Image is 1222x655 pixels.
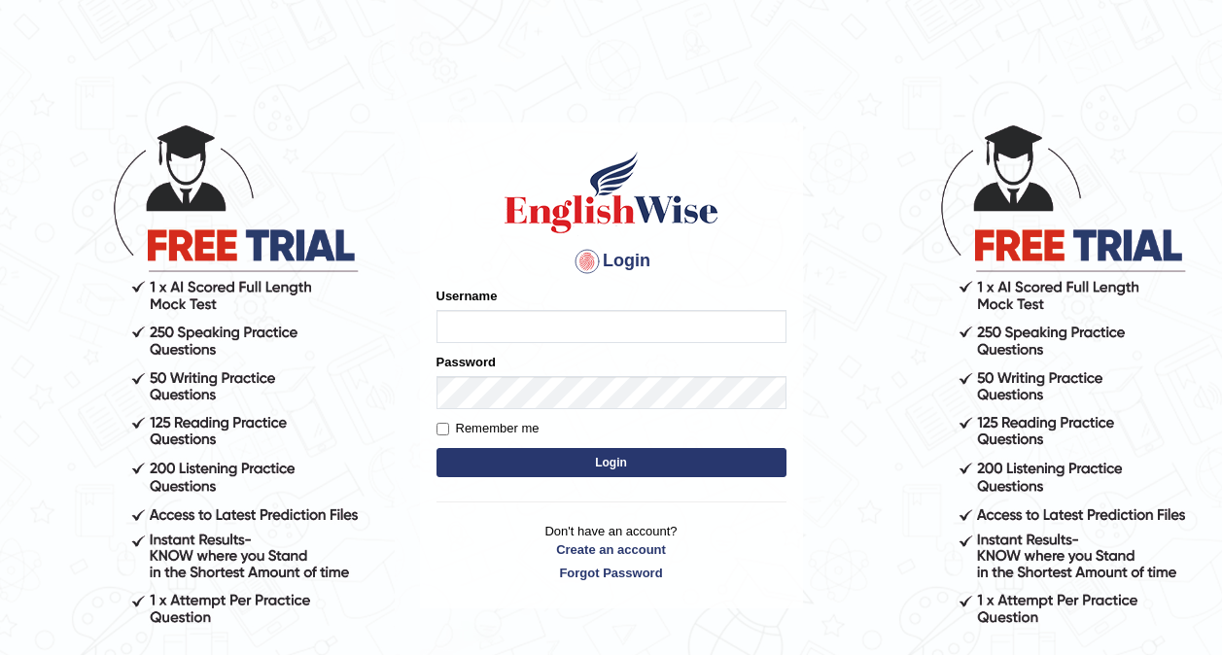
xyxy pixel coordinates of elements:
h4: Login [436,246,786,277]
a: Forgot Password [436,564,786,582]
img: Logo of English Wise sign in for intelligent practice with AI [501,149,722,236]
label: Username [436,287,498,305]
label: Password [436,353,496,371]
button: Login [436,448,786,477]
label: Remember me [436,419,540,438]
input: Remember me [436,423,449,435]
p: Don't have an account? [436,522,786,582]
a: Create an account [436,540,786,559]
